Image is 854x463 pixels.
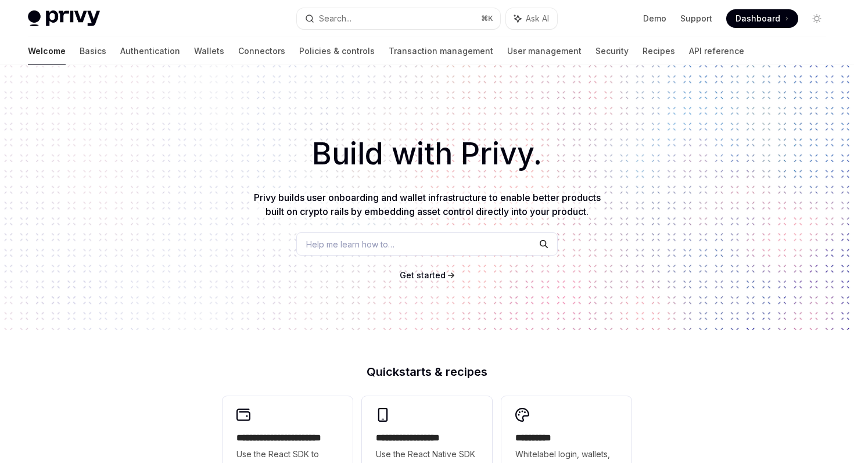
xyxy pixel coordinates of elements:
span: Privy builds user onboarding and wallet infrastructure to enable better products built on crypto ... [254,192,601,217]
a: API reference [689,37,744,65]
span: Ask AI [526,13,549,24]
div: Search... [319,12,351,26]
a: User management [507,37,582,65]
button: Search...⌘K [297,8,500,29]
a: Authentication [120,37,180,65]
button: Ask AI [506,8,557,29]
a: Wallets [194,37,224,65]
span: Dashboard [735,13,780,24]
a: Connectors [238,37,285,65]
a: Transaction management [389,37,493,65]
button: Toggle dark mode [808,9,826,28]
a: Policies & controls [299,37,375,65]
a: Demo [643,13,666,24]
a: Basics [80,37,106,65]
span: ⌘ K [481,14,493,23]
span: Get started [400,270,446,280]
h2: Quickstarts & recipes [223,366,631,378]
a: Welcome [28,37,66,65]
a: Security [595,37,629,65]
img: light logo [28,10,100,27]
span: Help me learn how to… [306,238,394,250]
a: Support [680,13,712,24]
a: Recipes [643,37,675,65]
a: Dashboard [726,9,798,28]
a: Get started [400,270,446,281]
h1: Build with Privy. [19,131,835,177]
